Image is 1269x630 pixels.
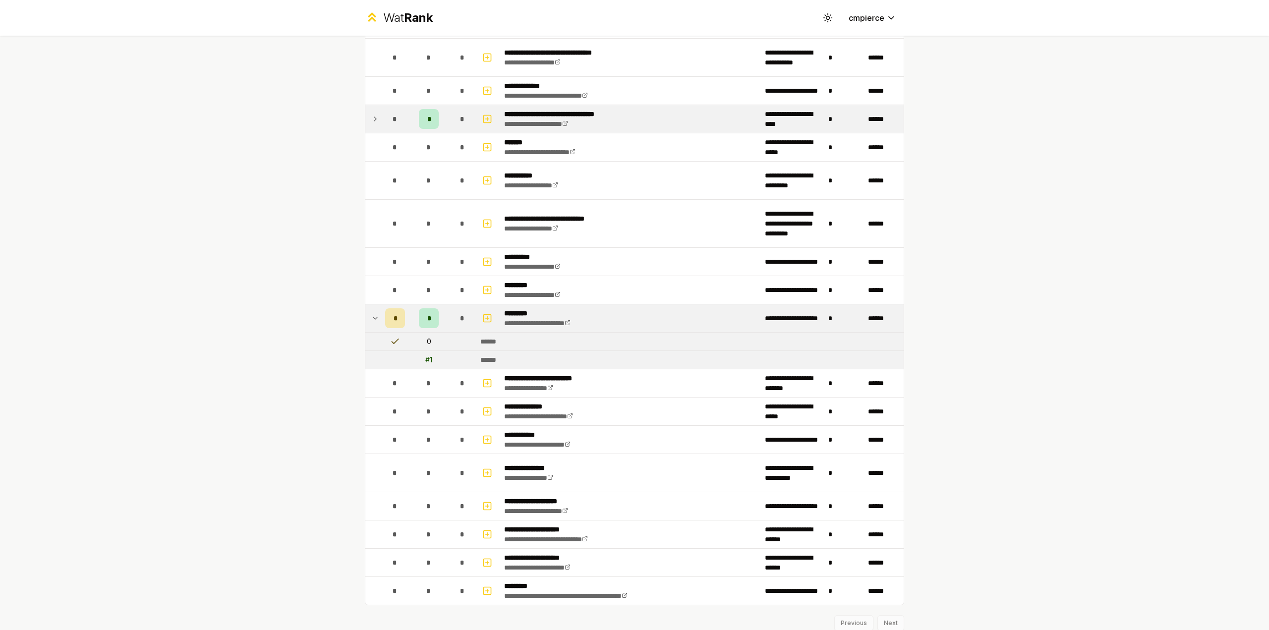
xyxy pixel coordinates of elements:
[365,10,433,26] a: WatRank
[409,333,449,350] td: 0
[841,9,904,27] button: cmpierce
[383,10,433,26] div: Wat
[425,355,432,365] div: # 1
[849,12,884,24] span: cmpierce
[404,10,433,25] span: Rank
